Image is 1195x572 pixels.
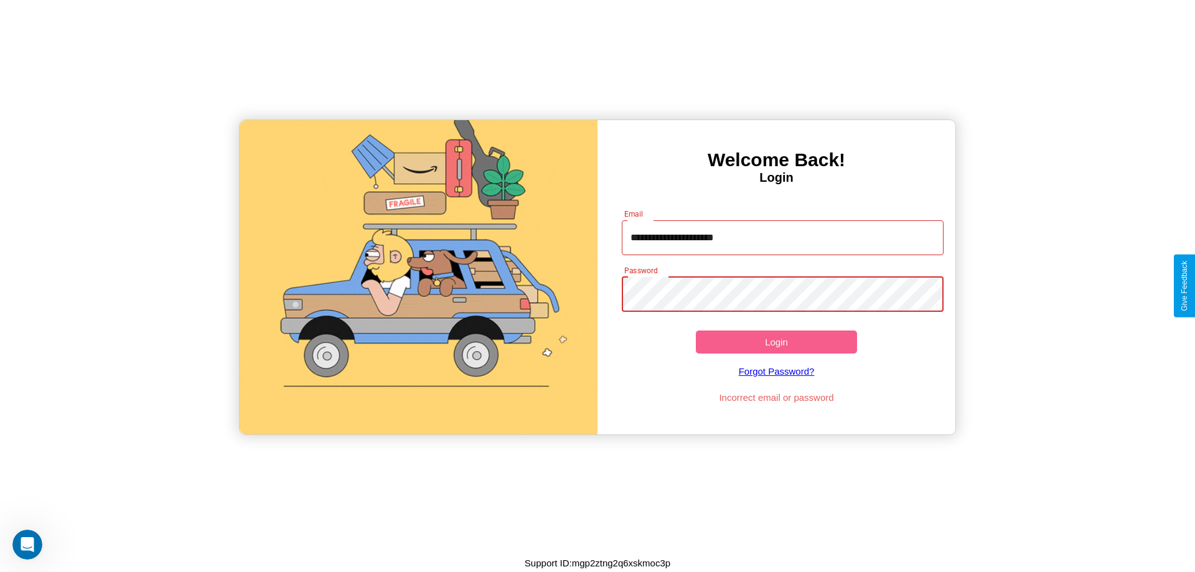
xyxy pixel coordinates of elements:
img: gif [240,120,597,434]
label: Email [624,209,644,219]
p: Incorrect email or password [616,389,938,406]
h3: Welcome Back! [597,149,955,171]
label: Password [624,265,657,276]
button: Login [696,331,857,354]
iframe: Intercom live chat [12,530,42,560]
p: Support ID: mgp2ztng2q6xskmoc3p [525,555,670,571]
a: Forgot Password? [616,354,938,389]
h4: Login [597,171,955,185]
div: Give Feedback [1180,261,1189,311]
